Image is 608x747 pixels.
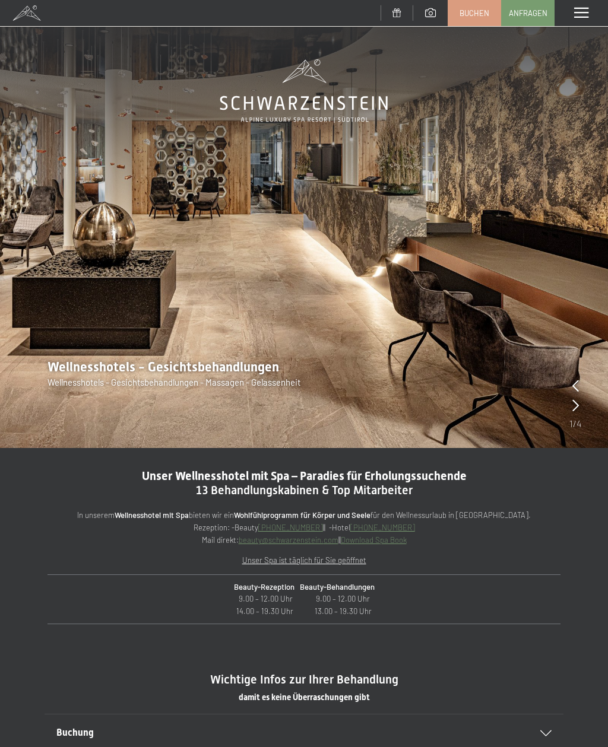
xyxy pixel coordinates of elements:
strong: Beauty-Rezeption Beauty-Behandlungen [234,582,375,592]
span: Unser Wellnesshotel mit Spa – Paradies für Erholungssuchende [142,469,467,483]
a: [PHONE_NUMBER] [258,523,323,532]
p: 9.00 – 12.00 Uhr 9.00 – 12.00 Uhr 14.00 – 19.30 Uhr 13.00 – 19.30 Uhr [56,581,552,618]
span: Wellnesshotels - Gesichtsbehandlungen [47,360,279,374]
span: Anfragen [509,8,547,18]
p: In unserem bieten wir ein für den Wellnessurlaub in [GEOGRAPHIC_DATA]. Rezeption: -Beauty || -Hot... [47,509,560,546]
a: Download Spa Book [341,535,407,545]
a: beauty@schwarzenstein.com [239,535,338,545]
span: Buchung [56,727,94,738]
a: [PHONE_NUMBER] [350,523,415,532]
span: Buchen [460,8,489,18]
strong: Wohlfühlprogramm für Körper und Seele [234,510,370,520]
span: Wichtige Infos zur Ihrer Behandlung [210,672,398,686]
span: Wellnesshotels - Gesichtsbehandlungen - Massagen - Gelassenheit [47,377,300,387]
u: Unser Spa ist täglich für Sie geöffnet [242,555,366,565]
a: Buchen [448,1,501,26]
span: 4 [577,417,581,430]
a: Anfragen [502,1,554,26]
span: 13 Behandlungskabinen & Top Mitarbeiter [196,483,413,497]
span: damit es keine Überraschungen gibt [239,692,370,702]
strong: Wellnesshotel mit Spa [115,510,189,520]
span: 1 [569,417,573,430]
span: / [573,417,577,430]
